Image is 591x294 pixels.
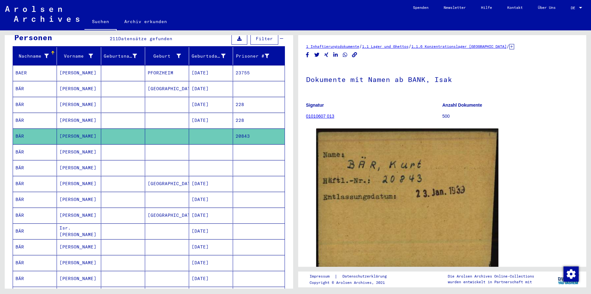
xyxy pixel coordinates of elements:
p: Copyright © Arolsen Archives, 2021 [310,280,394,285]
div: | [310,273,394,280]
div: Geburtsname [104,51,145,61]
span: 211 [110,36,118,41]
mat-cell: [PERSON_NAME] [57,113,101,128]
div: Nachname [15,53,49,59]
span: / [359,43,362,49]
div: Prisoner # [236,53,269,59]
mat-cell: 228 [233,97,284,112]
mat-header-cell: Prisoner # [233,47,284,65]
mat-cell: BÄR [13,160,57,176]
mat-cell: [DATE] [189,176,233,191]
div: Nachname [15,51,57,61]
mat-cell: [DATE] [189,65,233,81]
img: 001.jpg [316,128,498,271]
button: Share on Twitter [314,51,320,59]
div: Vorname [59,51,101,61]
mat-cell: [GEOGRAPHIC_DATA] [145,81,189,97]
mat-header-cell: Geburt‏ [145,47,189,65]
button: Filter [250,33,278,45]
mat-cell: [PERSON_NAME] [57,160,101,176]
mat-cell: BÄR [13,255,57,271]
div: Prisoner # [236,51,277,61]
mat-cell: [DATE] [189,192,233,207]
mat-cell: [DATE] [189,97,233,112]
span: DE [571,6,578,10]
div: Geburt‏ [148,53,181,59]
mat-cell: BÄR [13,97,57,112]
button: Share on LinkedIn [332,51,339,59]
mat-cell: [PERSON_NAME] [57,239,101,255]
b: Anzahl Dokumente [442,103,482,108]
a: Suchen [84,14,117,30]
a: 1.1 Lager und Ghettos [362,44,409,49]
button: Share on Facebook [304,51,311,59]
img: Arolsen_neg.svg [5,6,79,22]
mat-cell: BÄR [13,192,57,207]
div: Geburt‏ [148,51,189,61]
b: Signatur [306,103,324,108]
img: yv_logo.png [557,271,580,287]
img: Zustimmung ändern [563,266,579,282]
a: 1.1.6 Konzentrationslager [GEOGRAPHIC_DATA] [411,44,507,49]
button: Share on Xing [323,51,330,59]
mat-cell: PFORZHEIM [145,65,189,81]
div: Geburtsname [104,53,137,59]
span: Filter [256,36,273,41]
mat-cell: [DATE] [189,81,233,97]
mat-cell: [PERSON_NAME] [57,144,101,160]
mat-cell: BÄR [13,176,57,191]
a: 01010607 013 [306,114,335,119]
mat-cell: [DATE] [189,239,233,255]
span: / [409,43,411,49]
div: Geburtsdatum [192,53,225,59]
mat-cell: [PERSON_NAME] [57,176,101,191]
mat-cell: Isr. [PERSON_NAME] [57,223,101,239]
mat-cell: [PERSON_NAME] [57,271,101,286]
p: Die Arolsen Archives Online-Collections [448,273,534,279]
mat-cell: [DATE] [189,208,233,223]
p: 500 [442,113,578,120]
p: wurden entwickelt in Partnerschaft mit [448,279,534,285]
div: Vorname [59,53,93,59]
button: Share on WhatsApp [342,51,348,59]
mat-cell: BÄR [13,271,57,286]
mat-cell: [PERSON_NAME] [57,255,101,271]
mat-cell: [PERSON_NAME] [57,81,101,97]
mat-cell: BÄR [13,81,57,97]
h1: Dokumente mit Namen ab BANK, Isak [306,65,579,93]
mat-cell: [DATE] [189,223,233,239]
mat-cell: [PERSON_NAME] [57,192,101,207]
span: / [507,43,509,49]
mat-cell: 23755 [233,65,284,81]
div: Personen [14,32,52,43]
span: Datensätze gefunden [118,36,172,41]
mat-header-cell: Nachname [13,47,57,65]
mat-cell: BÄR [13,239,57,255]
mat-cell: [DATE] [189,255,233,271]
mat-cell: BÄR [13,144,57,160]
div: Geburtsdatum [192,51,233,61]
mat-cell: 20843 [233,128,284,144]
mat-cell: [DATE] [189,113,233,128]
a: Archiv erkunden [117,14,175,29]
button: Copy link [351,51,358,59]
mat-cell: [PERSON_NAME] [57,208,101,223]
mat-cell: BÄR [13,208,57,223]
mat-header-cell: Geburtsname [101,47,145,65]
mat-cell: [PERSON_NAME] [57,128,101,144]
mat-cell: BÄR [13,113,57,128]
mat-cell: [GEOGRAPHIC_DATA] [145,176,189,191]
mat-cell: [DATE] [189,271,233,286]
a: Datenschutzerklärung [337,273,394,280]
mat-cell: BAER [13,65,57,81]
mat-header-cell: Geburtsdatum [189,47,233,65]
mat-cell: [GEOGRAPHIC_DATA] [145,208,189,223]
mat-cell: 228 [233,113,284,128]
a: Impressum [310,273,335,280]
mat-cell: [PERSON_NAME] [57,97,101,112]
mat-cell: [PERSON_NAME] [57,65,101,81]
mat-header-cell: Vorname [57,47,101,65]
a: 1 Inhaftierungsdokumente [306,44,359,49]
mat-cell: BÄR [13,223,57,239]
mat-cell: BÄR [13,128,57,144]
